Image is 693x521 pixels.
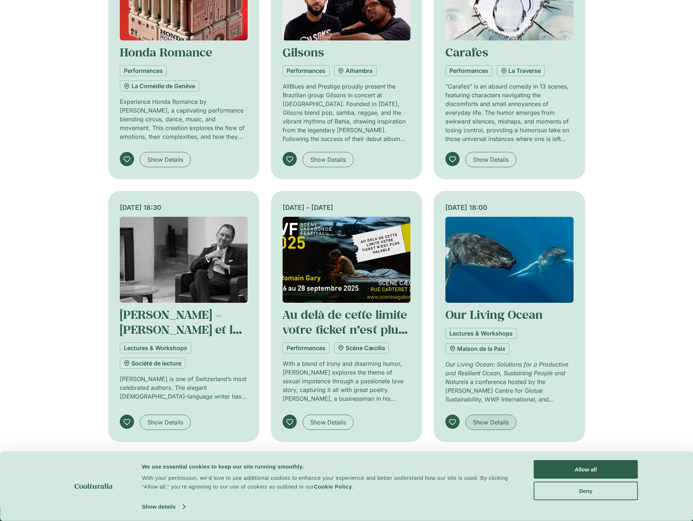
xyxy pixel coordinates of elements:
[534,481,638,500] button: Deny
[283,359,410,403] p: With a blend of irony and disarming humor, [PERSON_NAME] explores the theme of sexual impotence t...
[352,483,354,490] span: .
[120,307,242,366] a: [PERSON_NAME] – [PERSON_NAME] et le dernier des [PERSON_NAME]
[120,203,248,212] div: [DATE] 18:30
[473,155,509,164] span: Show Details
[120,342,191,353] a: Lectures & Workshops
[445,328,517,339] a: Lectures & Workshops
[445,203,573,212] div: [DATE] 18:00
[120,65,167,76] a: Performances
[283,217,410,303] img: Coolturalia - Au delà de cette limite votre ticket n'est plus valable, de Romain Gary, mise en sc...
[303,415,354,430] a: Show Details
[147,155,183,164] span: Show Details
[334,65,377,76] a: Alhambra
[283,203,410,212] div: [DATE] – [DATE]
[142,501,185,512] a: Show details
[445,82,573,143] p: “Carafes” is an absurd comedy in 13 scenes, featuring characters navigating the discomforts and s...
[74,483,113,489] img: logo
[283,82,410,143] p: AllBlues and Prestige proudly present the Brazilian group Gilsons in concert at [GEOGRAPHIC_DATA]...
[473,418,509,427] span: Show Details
[445,361,568,385] em: Our Living Ocean: Solutions for a Productive and Resilient Ocean, Sustaining People and Nature
[497,65,545,76] a: La Traverse
[142,462,517,471] div: We use essential cookies to keep our site running smoothly.
[283,307,407,352] a: Au delà de cette limite votre ticket n’est plus valable
[120,44,212,60] a: Honda Romance
[140,415,191,430] a: Show Details
[314,483,352,490] a: Cookie Policy
[120,97,248,141] p: Experience Honda Romance by [PERSON_NAME], a captivating performance blending circus, dance, musi...
[303,152,354,167] a: Show Details
[445,307,543,322] a: Our Living Ocean
[465,415,516,430] a: Show Details
[283,342,330,353] a: Performances
[140,152,191,167] a: Show Details
[310,418,346,427] span: Show Details
[283,65,330,76] a: Performances
[147,418,183,427] span: Show Details
[445,44,488,60] a: Carafes
[142,475,508,490] span: With your permission, we’d love to use additional cookies to enhance your experience and better u...
[334,342,389,353] a: Scène Cæcilia
[445,343,509,354] a: Maison de la Paix
[120,358,185,369] a: Société de lecture
[465,152,516,167] a: Show Details
[310,155,346,164] span: Show Details
[445,65,492,76] a: Performances
[120,81,199,91] a: La Comédie de Genève
[120,375,248,401] p: [PERSON_NAME] is one of Switzerland’s most celebrated authors. The elegant [DEMOGRAPHIC_DATA]-lan...
[534,460,638,479] button: Allow all
[445,360,573,404] p: is a conference hosted by the [PERSON_NAME] Centre for Global Sustainability, WWF International, ...
[283,44,324,60] a: Gilsons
